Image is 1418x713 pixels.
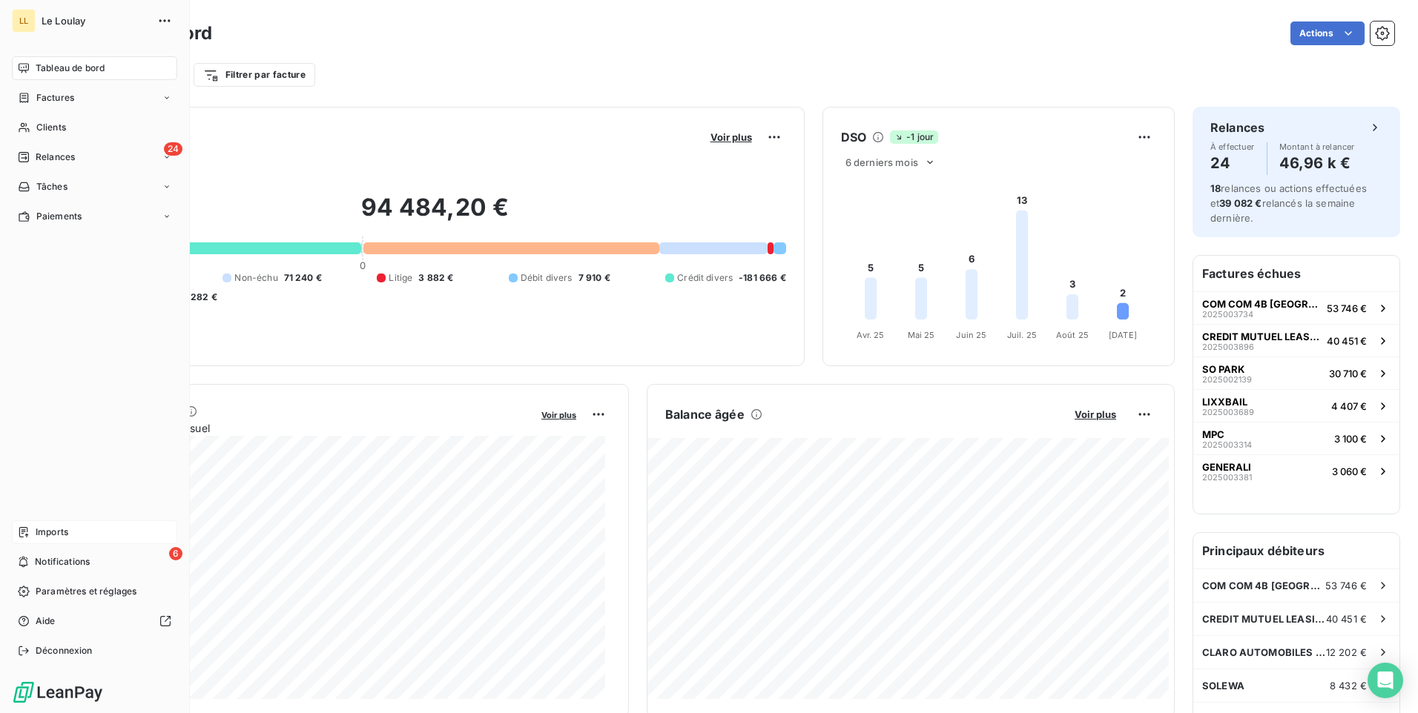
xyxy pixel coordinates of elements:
[1331,400,1367,412] span: 4 407 €
[1193,291,1399,324] button: COM COM 4B [GEOGRAPHIC_DATA]202500373453 746 €
[710,131,752,143] span: Voir plus
[36,614,56,628] span: Aide
[360,259,366,271] span: 0
[389,271,412,285] span: Litige
[1368,663,1403,698] div: Open Intercom Messenger
[42,15,148,27] span: Le Loulay
[841,128,866,146] h6: DSO
[1210,151,1255,175] h4: 24
[1326,646,1367,658] span: 12 202 €
[1193,256,1399,291] h6: Factures échues
[1193,356,1399,389] button: SO PARK202500213930 710 €
[1202,396,1247,408] span: LIXXBAIL
[1202,613,1326,625] span: CREDIT MUTUEL LEASING
[1329,368,1367,379] span: 30 710 €
[521,271,573,285] span: Débit divers
[12,680,104,704] img: Logo LeanPay
[1075,408,1116,420] span: Voir plus
[186,291,217,304] span: -282 €
[1326,613,1367,625] span: 40 451 €
[907,330,934,340] tspan: Mai 25
[1202,331,1321,342] span: CREDIT MUTUEL LEASING
[739,271,786,285] span: -181 666 €
[1219,197,1262,209] span: 39 082 €
[1202,375,1252,384] span: 2025002139
[578,271,610,285] span: 7 910 €
[1327,335,1367,347] span: 40 451 €
[36,585,136,598] span: Paramètres et réglages
[418,271,453,285] span: 3 882 €
[1202,428,1224,440] span: MPC
[1325,580,1367,591] span: 53 746 €
[1279,151,1355,175] h4: 46,96 k €
[706,130,756,144] button: Voir plus
[1279,142,1355,151] span: Montant à relancer
[36,150,75,164] span: Relances
[36,644,93,657] span: Déconnexion
[677,271,733,285] span: Crédit divers
[1202,408,1254,417] span: 2025003689
[36,121,66,134] span: Clients
[1332,465,1367,477] span: 3 060 €
[665,405,745,423] h6: Balance âgée
[234,271,277,285] span: Non-échu
[1202,646,1326,658] span: CLARO AUTOMOBILES REZE
[1202,461,1251,473] span: GENERALI
[890,130,938,144] span: -1 jour
[1210,142,1255,151] span: À effectuer
[1202,342,1254,351] span: 2025003896
[36,210,82,223] span: Paiements
[1056,330,1089,340] tspan: Août 25
[194,63,315,87] button: Filtrer par facture
[1210,182,1221,194] span: 18
[1202,310,1253,319] span: 2025003734
[1109,330,1137,340] tspan: [DATE]
[1193,324,1399,356] button: CREDIT MUTUEL LEASING202500389640 451 €
[169,547,182,560] span: 6
[1202,580,1325,591] span: COM COM 4B [GEOGRAPHIC_DATA]
[857,330,884,340] tspan: Avr. 25
[36,62,105,75] span: Tableau de bord
[84,193,786,237] h2: 94 484,20 €
[1193,422,1399,454] button: MPC20250033143 100 €
[1334,433,1367,445] span: 3 100 €
[1330,680,1367,692] span: 8 432 €
[1007,330,1037,340] tspan: Juil. 25
[1070,408,1121,421] button: Voir plus
[12,9,36,33] div: LL
[36,180,67,193] span: Tâches
[36,91,74,105] span: Factures
[12,609,177,633] a: Aide
[35,555,90,568] span: Notifications
[164,142,182,156] span: 24
[1202,440,1252,449] span: 2025003314
[1202,363,1244,375] span: SO PARK
[1193,533,1399,568] h6: Principaux débiteurs
[1290,21,1365,45] button: Actions
[1193,454,1399,487] button: GENERALI20250033813 060 €
[284,271,322,285] span: 71 240 €
[36,525,68,539] span: Imports
[541,410,576,420] span: Voir plus
[1210,119,1264,136] h6: Relances
[1210,182,1367,224] span: relances ou actions effectuées et relancés la semaine dernière.
[1193,389,1399,422] button: LIXXBAIL20250036894 407 €
[1202,680,1244,692] span: SOLEWA
[845,156,918,168] span: 6 derniers mois
[1202,298,1321,310] span: COM COM 4B [GEOGRAPHIC_DATA]
[537,408,581,421] button: Voir plus
[84,420,531,436] span: Chiffre d'affaires mensuel
[1202,473,1252,482] span: 2025003381
[1327,302,1367,314] span: 53 746 €
[956,330,986,340] tspan: Juin 25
